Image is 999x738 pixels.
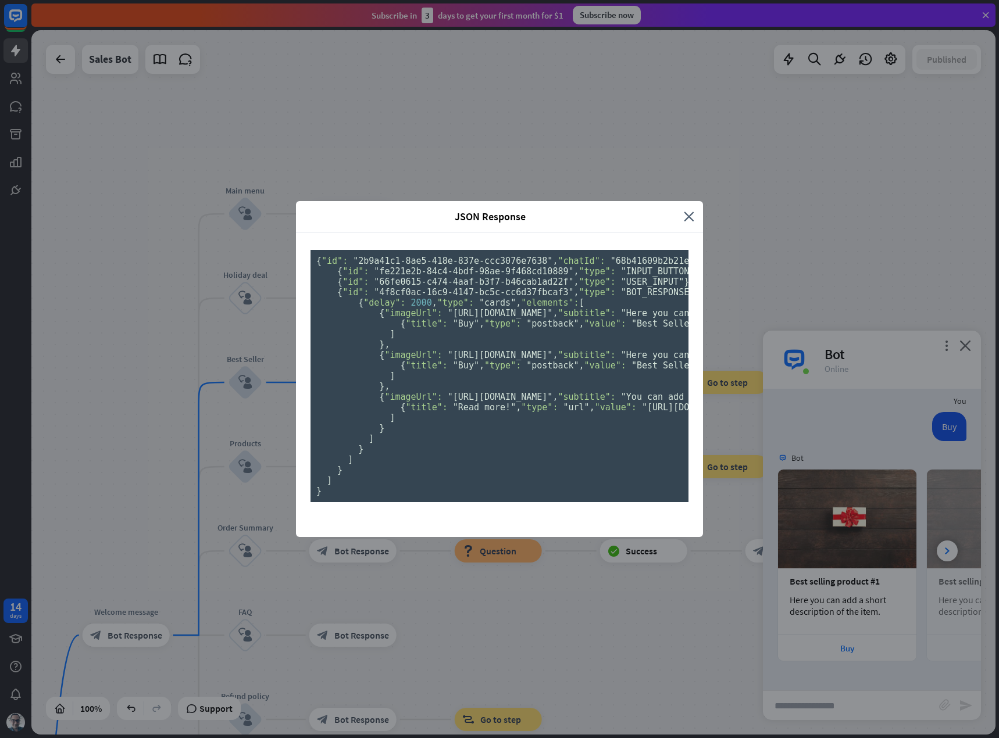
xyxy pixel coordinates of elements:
[384,350,442,360] span: "imageUrl":
[526,360,579,371] span: "postback"
[684,210,694,223] i: close
[558,392,615,402] span: "subtitle":
[374,266,573,277] span: "fe221e2b-84c4-4bdf-98ae-9f468cd10889"
[448,350,553,360] span: "[URL][DOMAIN_NAME]"
[453,318,479,329] span: "Buy"
[479,298,516,308] span: "cards"
[558,350,615,360] span: "subtitle":
[558,256,605,266] span: "chatId":
[453,402,516,413] span: "Read more!"
[322,256,348,266] span: "id":
[363,298,405,308] span: "delay":
[631,318,716,329] span: "Best Seller #1"
[563,402,589,413] span: "url"
[342,287,369,298] span: "id":
[448,392,553,402] span: "[URL][DOMAIN_NAME]"
[453,360,479,371] span: "Buy"
[621,350,889,360] span: "Here you can add a short description of the item."
[411,298,432,308] span: 2000
[631,360,716,371] span: "Best Seller #2"
[9,5,44,40] button: Open LiveChat chat widget
[642,402,747,413] span: "[URL][DOMAIN_NAME]"
[305,210,675,223] span: JSON Response
[579,277,616,287] span: "type":
[579,287,616,298] span: "type":
[558,308,615,318] span: "subtitle":
[353,256,552,266] span: "2b9a41c1-8ae5-418e-837e-ccc3076e7638"
[595,402,637,413] span: "value":
[621,287,694,298] span: "BOT_RESPONSE"
[448,308,553,318] span: "[URL][DOMAIN_NAME]"
[526,318,579,329] span: "postback"
[621,277,684,287] span: "USER_INPUT"
[374,287,573,298] span: "4f8cf0ac-16c9-4147-bc5c-cc6d37fbcaf3"
[584,318,626,329] span: "value":
[584,360,626,371] span: "value":
[611,256,747,266] span: "68b41609b2b21e0007c9f1b4"
[621,392,989,402] span: "You can add products directly from your web services using webhooks."
[311,250,688,502] pre: { , , , , , , , {}, [ , , , ], [ { , , , , }, { , }, { , , [ { , , [ { , , , [ { , , , } ] }, { ,...
[406,402,448,413] span: "title":
[342,266,369,277] span: "id":
[384,308,442,318] span: "imageUrl":
[342,277,369,287] span: "id":
[406,360,448,371] span: "title":
[521,298,579,308] span: "elements":
[437,298,474,308] span: "type":
[521,402,558,413] span: "type":
[621,308,889,318] span: "Here you can add a short description of the item."
[484,360,521,371] span: "type":
[406,318,448,329] span: "title":
[384,392,442,402] span: "imageUrl":
[374,277,573,287] span: "66fe0615-c474-4aaf-b3f7-b46cab1ad22f"
[621,266,742,277] span: "INPUT_BUTTON_POSTBACK"
[579,266,616,277] span: "type":
[484,318,521,329] span: "type":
